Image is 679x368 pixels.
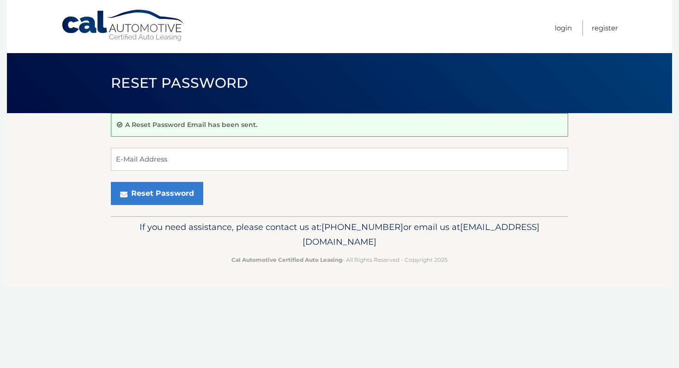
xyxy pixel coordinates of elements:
span: [EMAIL_ADDRESS][DOMAIN_NAME] [303,222,540,247]
a: Login [555,20,572,36]
span: [PHONE_NUMBER] [321,222,403,232]
a: Register [592,20,618,36]
strong: Cal Automotive Certified Auto Leasing [231,256,342,263]
input: E-Mail Address [111,148,568,171]
span: Reset Password [111,74,248,91]
p: If you need assistance, please contact us at: or email us at [117,220,562,249]
p: - All Rights Reserved - Copyright 2025 [117,255,562,265]
a: Cal Automotive [61,9,186,42]
button: Reset Password [111,182,203,205]
p: A Reset Password Email has been sent. [125,121,257,129]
